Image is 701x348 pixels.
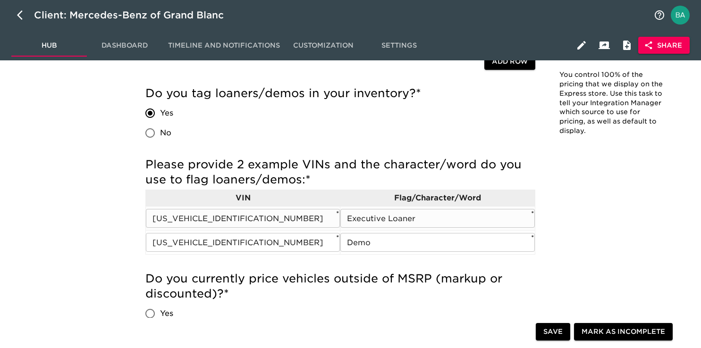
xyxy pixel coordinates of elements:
[367,40,431,51] span: Settings
[146,192,340,204] p: VIN
[145,86,535,101] h5: Do you tag loaners/demos in your inventory?
[160,108,173,119] span: Yes
[559,70,664,136] p: You control 100% of the pricing that we display on the Express store. Use this task to tell your ...
[17,40,81,51] span: Hub
[671,6,690,25] img: Profile
[160,127,171,139] span: No
[616,34,638,57] button: Internal Notes and Comments
[543,326,563,338] span: Save
[34,8,237,23] div: Client: Mercedes-Benz of Grand Blanc
[536,323,570,341] button: Save
[646,40,682,51] span: Share
[484,53,535,70] button: Add Row
[570,34,593,57] button: Edit Hub
[638,37,690,54] button: Share
[582,326,665,338] span: Mark as Incomplete
[145,157,535,187] h5: Please provide 2 example VINs and the character/word do you use to flag loaners/demos:
[93,40,157,51] span: Dashboard
[160,308,173,319] span: Yes
[168,40,280,51] span: Timeline and Notifications
[648,4,671,26] button: notifications
[492,56,528,67] span: Add Row
[593,34,616,57] button: Client View
[340,192,534,204] p: Flag/Character/Word
[145,271,535,301] h5: Do you currently price vehicles outside of MSRP (markup or discounted)?
[574,323,673,341] button: Mark as Incomplete
[291,40,355,51] span: Customization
